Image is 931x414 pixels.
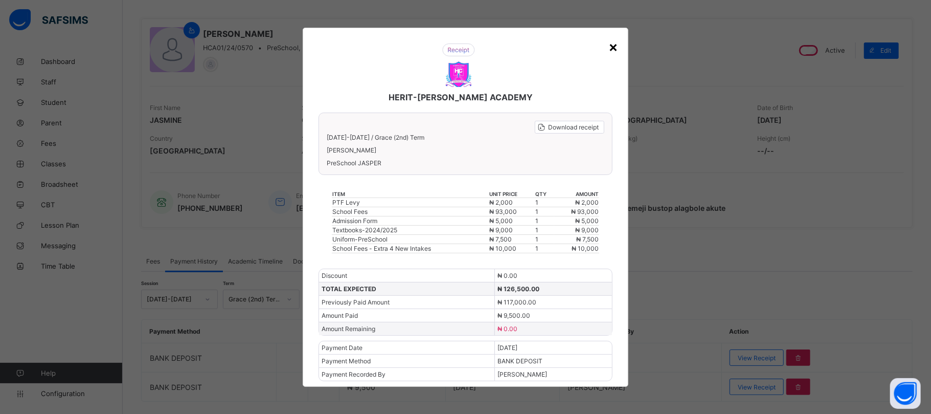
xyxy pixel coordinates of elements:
span: Discount [322,272,347,279]
span: Previously Paid Amount [322,298,390,306]
td: 1 [535,207,554,216]
span: ₦ 9,000 [575,226,599,234]
span: Amount Paid [322,312,358,319]
span: ₦ 93,000 [571,208,599,215]
span: ₦ 0.00 [497,325,517,333]
button: Open asap [890,378,921,409]
th: unit price [489,190,535,198]
td: 1 [535,225,554,234]
span: Download receipt [548,123,599,131]
img: receipt.26f346b57495a98c98ef9b0bc63aa4d8.svg [442,43,475,56]
span: TOTAL EXPECTED [322,285,376,293]
span: Payment Method [322,357,371,365]
span: ₦ 9,500.00 [497,312,530,319]
span: Payment Recorded By [322,371,385,378]
span: ₦ 126,500.00 [497,285,539,293]
span: [PERSON_NAME] [327,146,604,154]
div: School Fees [332,208,488,215]
th: amount [554,190,599,198]
div: × [608,38,618,55]
span: Amount Remaining [322,325,375,333]
img: HERIT-CHRIS ACADEMY [446,61,471,87]
div: PTF Levy [332,199,488,206]
span: Payment Date [322,344,362,352]
span: ₦ 7,500 [576,235,599,243]
span: ₦ 7,500 [489,235,512,243]
span: ₦ 117,000.00 [497,298,536,306]
div: Admission Form [332,217,488,225]
td: 1 [535,244,554,253]
td: 1 [535,234,554,244]
th: qty [535,190,554,198]
div: Textbooks-2024/2025 [332,226,488,234]
div: School Fees - Extra 4 New Intakes [332,245,488,252]
span: ₦ 0.00 [497,272,517,279]
td: 1 [535,198,554,207]
span: BANK DEPOSIT [497,357,542,365]
span: PreSchool JASPER [327,159,604,167]
span: [DATE] [497,344,517,352]
span: ₦ 5,000 [575,217,599,225]
td: 1 [535,216,554,225]
span: [DATE]-[DATE] / Grace (2nd) Term [327,134,424,141]
span: ₦ 2,000 [575,199,599,206]
span: ₦ 10,000 [572,245,599,252]
span: HERIT-[PERSON_NAME] ACADEMY [389,92,533,102]
span: ₦ 9,000 [489,226,513,234]
div: Uniform-PreSchool [332,235,488,243]
span: ₦ 93,000 [489,208,517,215]
span: ₦ 2,000 [489,199,513,206]
span: [PERSON_NAME] [497,371,547,378]
span: ₦ 10,000 [489,245,516,252]
span: ₦ 5,000 [489,217,513,225]
th: item [332,190,489,198]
